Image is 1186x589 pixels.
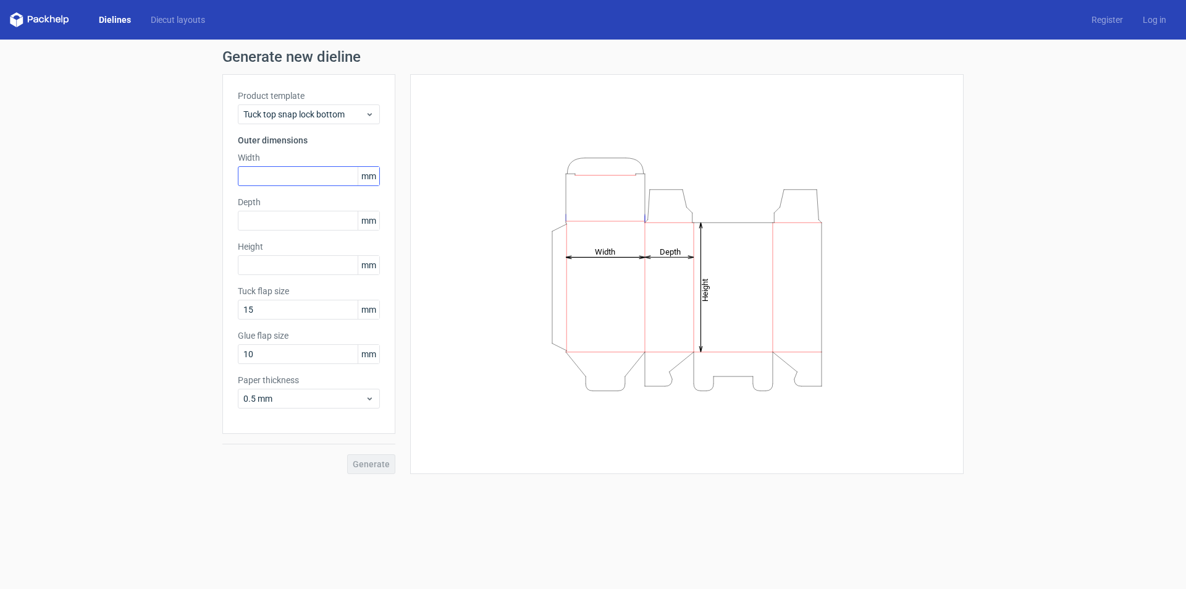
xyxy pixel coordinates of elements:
label: Paper thickness [238,374,380,386]
span: mm [358,300,379,319]
span: mm [358,345,379,363]
h3: Outer dimensions [238,134,380,146]
span: mm [358,211,379,230]
span: 0.5 mm [243,392,365,405]
label: Glue flap size [238,329,380,342]
tspan: Depth [660,247,681,256]
a: Diecut layouts [141,14,215,26]
label: Tuck flap size [238,285,380,297]
a: Log in [1133,14,1176,26]
label: Depth [238,196,380,208]
a: Dielines [89,14,141,26]
h1: Generate new dieline [222,49,964,64]
label: Width [238,151,380,164]
span: mm [358,256,379,274]
span: mm [358,167,379,185]
a: Register [1082,14,1133,26]
label: Height [238,240,380,253]
tspan: Width [595,247,615,256]
span: Tuck top snap lock bottom [243,108,365,121]
label: Product template [238,90,380,102]
tspan: Height [700,278,710,301]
